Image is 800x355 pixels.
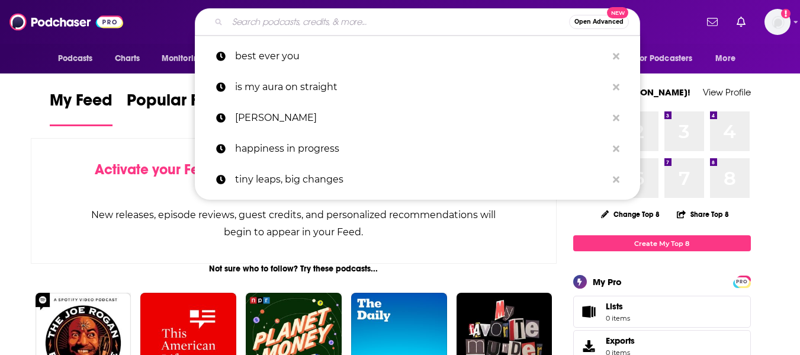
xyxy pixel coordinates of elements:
p: best ever you [235,41,607,72]
span: Open Advanced [574,19,624,25]
button: Open AdvancedNew [569,15,629,29]
span: Popular Feed [127,90,227,117]
a: Show notifications dropdown [732,12,750,32]
span: New [607,7,628,18]
span: Exports [577,338,601,354]
a: Lists [573,296,751,328]
span: Lists [577,303,601,320]
span: Monitoring [162,50,204,67]
p: tiny leaps, big changes [235,164,607,195]
svg: Add a profile image [781,9,791,18]
a: Popular Feed [127,90,227,126]
div: My Pro [593,276,622,287]
p: happiness in progress [235,133,607,164]
a: Show notifications dropdown [702,12,722,32]
span: Exports [606,335,635,346]
button: open menu [628,47,710,70]
a: happiness in progress [195,133,640,164]
span: Activate your Feed [95,161,216,178]
span: Lists [606,301,623,312]
span: More [715,50,735,67]
button: Share Top 8 [676,203,730,226]
span: PRO [735,277,749,286]
span: 0 items [606,314,630,322]
a: My Feed [50,90,113,126]
button: open menu [707,47,750,70]
p: is my aura on straight [235,72,607,103]
div: Not sure who to follow? Try these podcasts... [31,264,557,274]
button: open menu [153,47,219,70]
div: New releases, episode reviews, guest credits, and personalized recommendations will begin to appe... [91,206,497,241]
input: Search podcasts, credits, & more... [227,12,569,31]
span: Podcasts [58,50,93,67]
div: by following Podcasts, Creators, Lists, and other Users! [91,161,497,196]
a: tiny leaps, big changes [195,164,640,195]
span: Logged in as alisoncerri [764,9,791,35]
a: PRO [735,277,749,286]
img: User Profile [764,9,791,35]
button: open menu [50,47,108,70]
div: Search podcasts, credits, & more... [195,8,640,36]
img: Podchaser - Follow, Share and Rate Podcasts [9,11,123,33]
a: best ever you [195,41,640,72]
span: For Podcasters [636,50,693,67]
button: Show profile menu [764,9,791,35]
span: My Feed [50,90,113,117]
span: Lists [606,301,630,312]
a: is my aura on straight [195,72,640,103]
a: Create My Top 8 [573,235,751,251]
a: Charts [107,47,147,70]
a: [PERSON_NAME] [195,103,640,133]
p: aycee brown [235,103,607,133]
span: Charts [115,50,140,67]
a: View Profile [703,87,751,98]
button: Change Top 8 [594,207,667,222]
